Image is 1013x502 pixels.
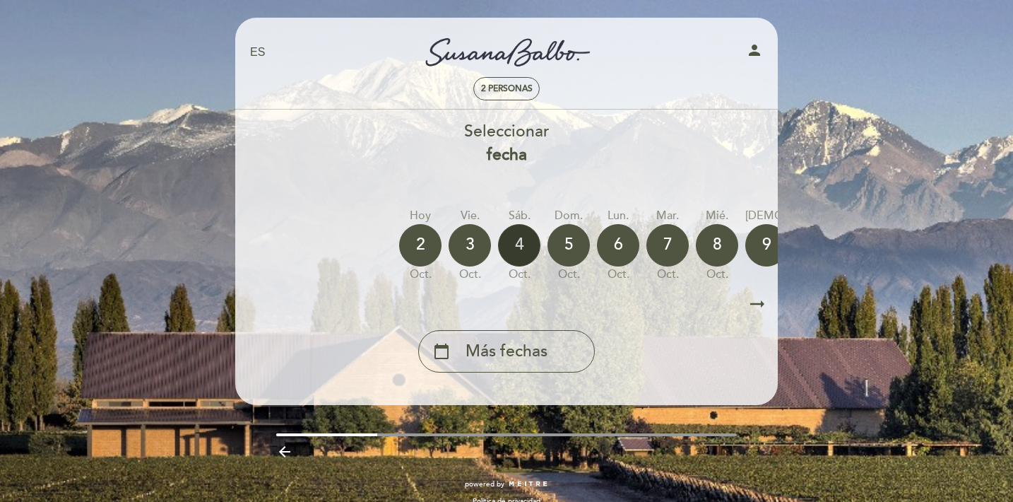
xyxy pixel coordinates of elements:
[547,267,590,283] div: oct.
[746,42,763,59] i: person
[498,224,540,267] div: 4
[466,340,547,363] span: Más fechas
[399,224,442,267] div: 2
[696,267,738,283] div: oct.
[433,339,450,363] i: calendar_today
[646,267,689,283] div: oct.
[235,120,778,167] div: Seleccionar
[465,479,548,489] a: powered by
[547,208,590,224] div: dom.
[597,224,639,267] div: 6
[399,208,442,224] div: Hoy
[465,479,504,489] span: powered by
[498,208,540,224] div: sáb.
[481,83,533,94] span: 2 personas
[597,208,639,224] div: lun.
[745,224,788,267] div: 9
[747,289,768,320] i: arrow_right_alt
[418,33,595,72] a: Turismo [PERSON_NAME] Wines
[449,267,491,283] div: oct.
[696,208,738,224] div: mié.
[597,267,639,283] div: oct.
[449,224,491,267] div: 3
[745,267,872,283] div: oct.
[547,224,590,267] div: 5
[449,208,491,224] div: vie.
[508,481,548,488] img: MEITRE
[498,267,540,283] div: oct.
[487,145,527,165] b: fecha
[399,267,442,283] div: oct.
[646,208,689,224] div: mar.
[745,208,872,224] div: [DEMOGRAPHIC_DATA].
[276,443,293,460] i: arrow_backward
[646,224,689,267] div: 7
[746,42,763,64] button: person
[696,224,738,267] div: 8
